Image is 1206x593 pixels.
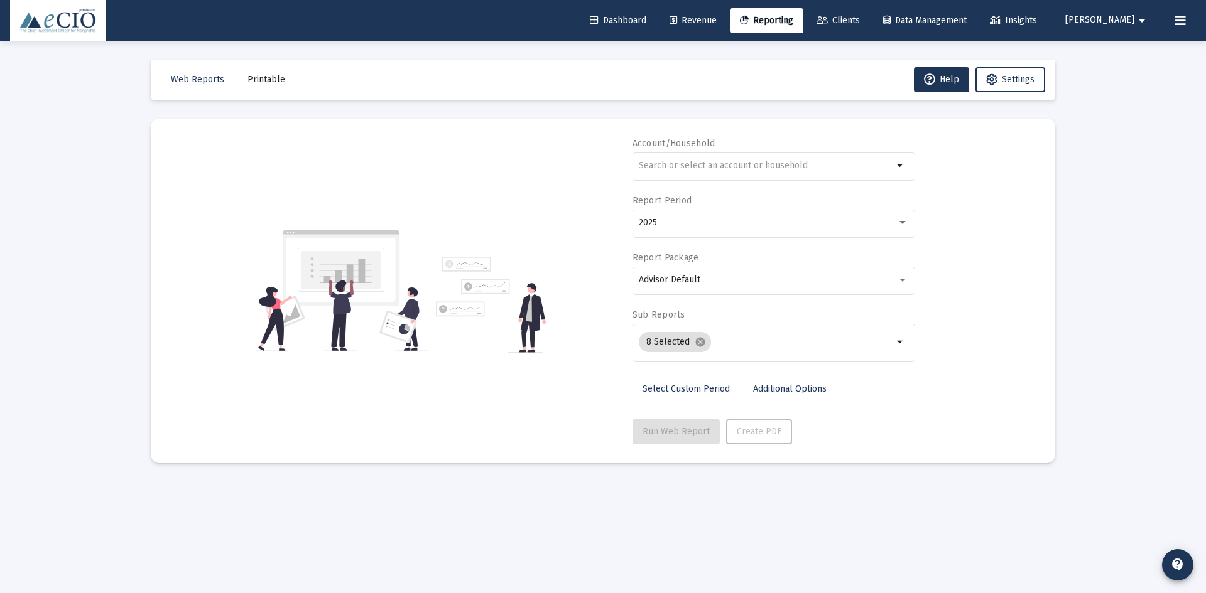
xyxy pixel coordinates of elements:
span: Dashboard [590,15,646,26]
span: Revenue [670,15,717,26]
img: Dashboard [19,8,96,33]
a: Data Management [873,8,977,33]
span: Create PDF [737,426,781,437]
span: Advisor Default [639,274,700,285]
button: Web Reports [161,67,234,92]
label: Sub Reports [633,309,685,320]
a: Revenue [660,8,727,33]
span: Select Custom Period [643,383,730,394]
span: Run Web Report [643,426,710,437]
button: Settings [975,67,1045,92]
mat-chip-list: Selection [639,329,893,355]
label: Account/Household [633,138,715,149]
mat-icon: arrow_drop_down [893,158,908,173]
span: [PERSON_NAME] [1065,15,1134,26]
mat-icon: arrow_drop_down [893,334,908,350]
a: Clients [807,8,870,33]
mat-icon: contact_support [1170,557,1185,572]
a: Dashboard [580,8,656,33]
span: Web Reports [171,74,224,85]
input: Search or select an account or household [639,161,893,171]
button: Run Web Report [633,419,720,444]
label: Report Package [633,252,699,263]
span: Data Management [883,15,967,26]
mat-icon: arrow_drop_down [1134,8,1149,33]
a: Reporting [730,8,803,33]
button: Help [914,67,969,92]
a: Insights [980,8,1047,33]
button: [PERSON_NAME] [1050,8,1165,33]
span: Additional Options [753,383,827,394]
span: 2025 [639,217,657,228]
span: Help [924,74,959,85]
span: Settings [1002,74,1035,85]
button: Create PDF [726,419,792,444]
img: reporting [256,228,428,353]
span: Clients [817,15,860,26]
button: Printable [237,67,295,92]
img: reporting-alt [436,257,546,353]
span: Insights [990,15,1037,26]
label: Report Period [633,195,692,206]
mat-chip: 8 Selected [639,332,711,352]
span: Printable [247,74,285,85]
span: Reporting [740,15,793,26]
mat-icon: cancel [695,336,706,348]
